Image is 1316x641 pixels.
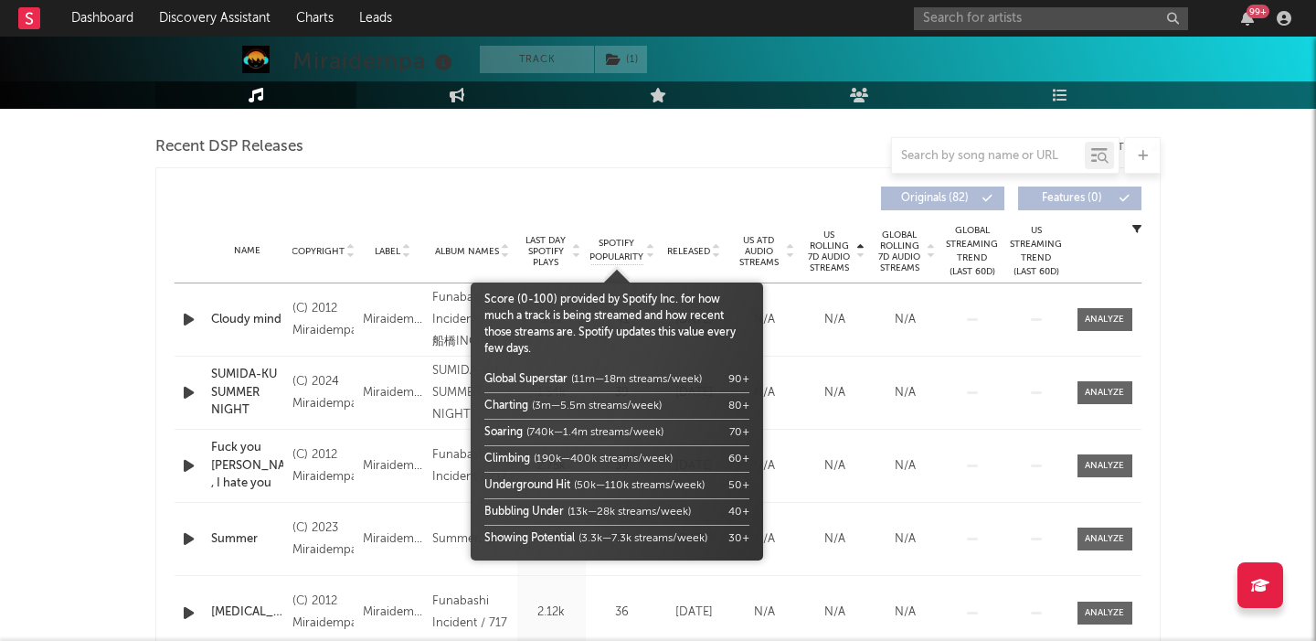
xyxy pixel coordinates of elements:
span: (740k—1.4m streams/week) [526,427,663,438]
div: N/A [875,384,936,402]
div: (C) 2023 Miraidempa [292,518,353,561]
button: (1) [595,46,647,73]
a: Fuck you [PERSON_NAME] , I hate you [211,439,283,493]
input: Search for artists [914,7,1188,30]
span: Features ( 0 ) [1030,193,1114,204]
div: N/A [875,457,936,475]
div: N/A [804,457,865,475]
span: US Rolling 7D Audio Streams [804,230,854,273]
div: N/A [734,530,795,549]
div: N/A [734,457,795,475]
div: (C) 2012 Miraidempa [292,444,353,488]
span: Originals ( 82 ) [893,193,977,204]
span: (190k—400k streams/week) [534,454,673,465]
div: (C) 2012 Miraidempa [292,591,353,635]
button: Track [480,46,594,73]
span: Showing Potential [484,533,575,544]
a: SUMIDA-KU SUMMER NIGHT [211,366,283,420]
button: Features(0) [1018,187,1141,210]
span: Copyright [292,246,345,257]
div: N/A [734,604,795,622]
div: Miraidempa [363,382,423,404]
span: Bubbling Under [484,507,564,518]
div: N/A [875,530,936,549]
div: Name [211,244,283,258]
div: 2.12k [522,604,581,622]
span: Last Day Spotify Plays [522,235,570,268]
div: 90 + [728,371,749,388]
span: US ATD Audio Streams [734,235,784,268]
span: Charting [484,401,528,411]
span: (11m—18m streams/week) [571,374,702,385]
div: 30 + [728,530,749,547]
span: Soaring [484,427,523,438]
div: 70 + [729,424,749,441]
span: (3.3k—7.3k streams/week) [578,533,707,544]
input: Search by song name or URL [892,149,1085,164]
div: [DATE] [663,604,725,622]
span: Recent DSP Releases [155,136,303,158]
div: N/A [804,311,865,329]
div: Miraidempa [363,309,423,331]
div: Funabashi Incident / 717 [432,444,513,488]
span: Label [375,246,400,257]
div: Score (0-100) provided by Spotify Inc. for how much a track is being streamed and how recent thos... [484,292,749,551]
div: Funabashi Incident / 717 [432,591,513,635]
div: 50 + [728,477,749,494]
span: Global Superstar [484,374,568,385]
span: Album Names [435,246,499,257]
div: N/A [875,311,936,329]
div: 60 + [728,451,749,467]
div: Miraidempa [363,455,423,477]
span: Spotify Popularity [589,237,643,264]
span: Global Rolling 7D Audio Streams [875,230,925,273]
span: (50k—110k streams/week) [574,480,705,491]
div: SUMIDA-KU SUMMER NIGHT, [GEOGRAPHIC_DATA] SUMMER NIGHT [432,360,513,426]
div: N/A [734,311,795,329]
button: Originals(82) [881,187,1004,210]
div: 36 [590,604,654,622]
div: N/A [875,604,936,622]
a: Cloudy mind [211,311,283,329]
div: N/A [804,530,865,549]
div: Miraidempa [292,46,457,76]
div: (C) 2012 Miraidempa [292,298,353,342]
div: 80 + [728,398,749,414]
button: 99+ [1241,11,1254,26]
div: N/A [734,384,795,402]
span: (3m—5.5m streams/week) [532,401,662,411]
div: 99 + [1247,5,1269,18]
div: Summer, 様 [432,529,497,550]
div: Funabashi Incident / 717, 船橋INCIDENT / 717 [432,287,513,353]
span: Underground Hit [484,480,570,491]
div: Global Streaming Trend (Last 60D) [945,224,1000,279]
div: Miraidempa [363,602,423,624]
span: Released [667,246,710,257]
div: N/A [804,604,865,622]
div: N/A [804,384,865,402]
a: [MEDICAL_DATA] [211,604,283,622]
div: (C) 2024 Miraidempa [292,371,353,415]
span: ( 1 ) [594,46,648,73]
div: US Streaming Trend (Last 60D) [1009,224,1064,279]
div: Miraidempa [363,529,423,550]
a: Summer [211,530,283,549]
span: Climbing [484,454,530,465]
div: 40 + [728,504,749,520]
span: (13k—28k streams/week) [568,507,691,518]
